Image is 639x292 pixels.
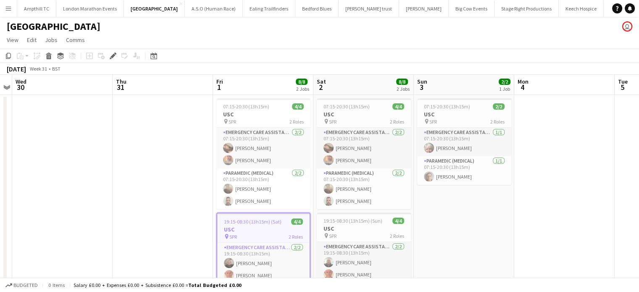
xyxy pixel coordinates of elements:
app-job-card: 07:15-20:30 (13h15m)4/4USC SPR2 RolesEmergency Care Assistant (Medical)2/207:15-20:30 (13h15m)[PE... [216,98,310,209]
span: 2 Roles [289,234,303,240]
app-card-role: Emergency Care Assistant (Medical)2/219:15-08:30 (13h15m)[PERSON_NAME][PERSON_NAME] [317,242,411,283]
span: 07:15-20:30 (13h15m) [424,103,470,110]
app-card-role: Emergency Care Assistant (Medical)2/207:15-20:30 (13h15m)[PERSON_NAME][PERSON_NAME] [216,128,310,168]
div: [DATE] [7,65,26,73]
button: Stage Right Productions [494,0,559,17]
span: Mon [518,78,529,85]
span: 2 Roles [390,118,404,125]
span: 07:15-20:30 (13h15m) [223,103,269,110]
span: Fri [216,78,223,85]
button: Ampthill TC [17,0,56,17]
div: 2 Jobs [397,86,410,92]
h3: USC [216,110,310,118]
app-card-role: Paramedic (Medical)1/107:15-20:30 (13h15m)[PERSON_NAME] [417,156,511,185]
div: 1 Job [499,86,510,92]
h1: [GEOGRAPHIC_DATA] [7,20,100,33]
button: Bedford Blues [295,0,339,17]
span: 4/4 [392,218,404,224]
span: SPR [329,118,337,125]
app-user-avatar: Mark Boobier [622,21,632,32]
button: Keech Hospice [559,0,604,17]
span: Total Budgeted £0.00 [188,282,241,288]
button: A.S.O (Human Race) [185,0,243,17]
button: Ealing Trailfinders [243,0,295,17]
app-job-card: 07:15-20:30 (13h15m)4/4USC SPR2 RolesEmergency Care Assistant (Medical)2/207:15-20:30 (13h15m)[PE... [317,98,411,209]
h3: USC [317,225,411,232]
span: 4/4 [392,103,404,110]
h3: USC [417,110,511,118]
h3: USC [317,110,411,118]
button: Wolf Runs [604,0,638,17]
button: Big Cow Events [449,0,494,17]
span: SPR [329,233,337,239]
span: Wed [16,78,26,85]
span: Sat [317,78,326,85]
app-card-role: Emergency Care Assistant (Medical)2/207:15-20:30 (13h15m)[PERSON_NAME][PERSON_NAME] [317,128,411,168]
a: View [3,34,22,45]
app-card-role: Paramedic (Medical)2/207:15-20:30 (13h15m)[PERSON_NAME][PERSON_NAME] [317,168,411,209]
app-card-role: Paramedic (Medical)2/207:15-20:30 (13h15m)[PERSON_NAME][PERSON_NAME] [216,168,310,209]
button: [PERSON_NAME] [399,0,449,17]
span: 4/4 [292,103,304,110]
span: 0 items [46,282,66,288]
button: [PERSON_NAME] trust [339,0,399,17]
button: Budgeted [4,281,39,290]
span: SPR [429,118,437,125]
span: Week 31 [28,66,49,72]
span: 2 Roles [490,118,505,125]
span: 3 [416,82,427,92]
span: 31 [115,82,126,92]
span: SPR [229,234,237,240]
span: Tue [618,78,628,85]
app-card-role: Emergency Care Assistant (Medical)2/219:15-08:30 (13h15m)[PERSON_NAME][PERSON_NAME] [217,243,310,284]
div: 2 Jobs [296,86,309,92]
span: 30 [14,82,26,92]
span: 8/8 [296,79,308,85]
div: BST [52,66,60,72]
span: 2 Roles [289,118,304,125]
span: 07:15-20:30 (13h15m) [323,103,370,110]
span: 8/8 [396,79,408,85]
span: View [7,36,18,44]
span: Thu [116,78,126,85]
span: Sun [417,78,427,85]
span: Jobs [45,36,58,44]
span: 2/2 [493,103,505,110]
span: Comms [66,36,85,44]
app-card-role: Emergency Care Assistant (Medical)1/107:15-20:30 (13h15m)[PERSON_NAME] [417,128,511,156]
span: 19:15-08:30 (13h15m) (Sun) [323,218,382,224]
span: 4/4 [291,218,303,225]
span: Edit [27,36,37,44]
button: London Marathon Events [56,0,124,17]
span: 2 Roles [390,233,404,239]
span: 4 [516,82,529,92]
span: 19:15-08:30 (13h15m) (Sat) [224,218,281,225]
div: Salary £0.00 + Expenses £0.00 + Subsistence £0.00 = [74,282,241,288]
h3: USC [217,226,310,233]
a: Comms [63,34,88,45]
span: 1 [215,82,223,92]
span: Budgeted [13,282,38,288]
span: SPR [229,118,236,125]
a: Edit [24,34,40,45]
span: 5 [617,82,628,92]
app-job-card: 07:15-20:30 (13h15m)2/2USC SPR2 RolesEmergency Care Assistant (Medical)1/107:15-20:30 (13h15m)[PE... [417,98,511,185]
a: Jobs [42,34,61,45]
span: 2/2 [499,79,510,85]
button: [GEOGRAPHIC_DATA] [124,0,185,17]
span: 2 [316,82,326,92]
